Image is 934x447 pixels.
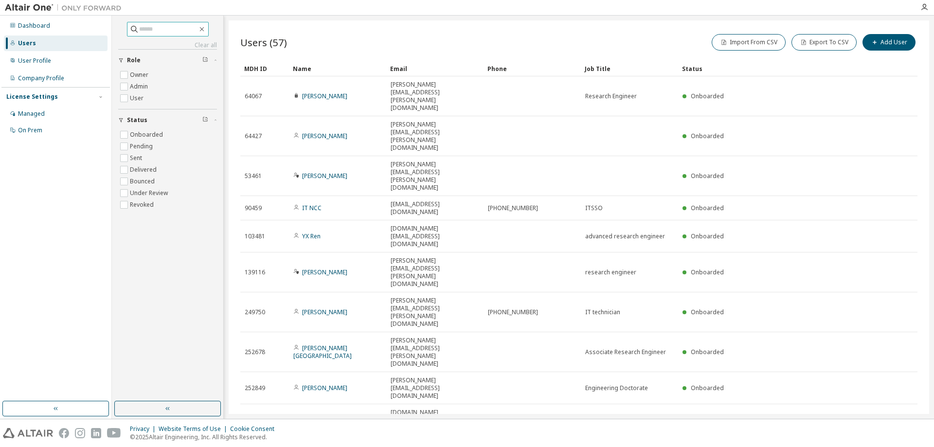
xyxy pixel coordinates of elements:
[130,425,159,433] div: Privacy
[127,56,141,64] span: Role
[691,92,724,100] span: Onboarded
[391,376,479,400] span: [PERSON_NAME][EMAIL_ADDRESS][DOMAIN_NAME]
[585,268,636,276] span: research engineer
[245,204,262,212] span: 90459
[585,308,620,316] span: IT technician
[130,433,280,441] p: © 2025 Altair Engineering, Inc. All Rights Reserved.
[585,384,648,392] span: Engineering Doctorate
[390,61,480,76] div: Email
[245,172,262,180] span: 53461
[130,141,155,152] label: Pending
[712,34,786,51] button: Import From CSV
[245,268,265,276] span: 139116
[245,92,262,100] span: 64067
[130,187,170,199] label: Under Review
[302,204,322,212] a: IT NCC
[302,232,321,240] a: YX Ren
[127,116,147,124] span: Status
[107,428,121,438] img: youtube.svg
[391,81,479,112] span: [PERSON_NAME][EMAIL_ADDRESS][PERSON_NAME][DOMAIN_NAME]
[691,172,724,180] span: Onboarded
[130,152,144,164] label: Sent
[391,257,479,288] span: [PERSON_NAME][EMAIL_ADDRESS][PERSON_NAME][DOMAIN_NAME]
[302,384,347,392] a: [PERSON_NAME]
[391,225,479,248] span: [DOMAIN_NAME][EMAIL_ADDRESS][DOMAIN_NAME]
[691,308,724,316] span: Onboarded
[682,61,867,76] div: Status
[18,74,64,82] div: Company Profile
[6,93,58,101] div: License Settings
[245,132,262,140] span: 64427
[202,116,208,124] span: Clear filter
[391,121,479,152] span: [PERSON_NAME][EMAIL_ADDRESS][PERSON_NAME][DOMAIN_NAME]
[130,69,150,81] label: Owner
[245,308,265,316] span: 249750
[130,92,145,104] label: User
[245,384,265,392] span: 252849
[18,22,50,30] div: Dashboard
[130,199,156,211] label: Revoked
[691,204,724,212] span: Onboarded
[391,200,479,216] span: [EMAIL_ADDRESS][DOMAIN_NAME]
[862,34,916,51] button: Add User
[18,57,51,65] div: User Profile
[59,428,69,438] img: facebook.svg
[130,164,159,176] label: Delivered
[18,39,36,47] div: Users
[118,109,217,131] button: Status
[585,348,666,356] span: Associate Research Engineer
[118,50,217,71] button: Role
[391,161,479,192] span: [PERSON_NAME][EMAIL_ADDRESS][PERSON_NAME][DOMAIN_NAME]
[5,3,126,13] img: Altair One
[91,428,101,438] img: linkedin.svg
[391,337,479,368] span: [PERSON_NAME][EMAIL_ADDRESS][PERSON_NAME][DOMAIN_NAME]
[130,176,157,187] label: Bounced
[130,129,165,141] label: Onboarded
[118,41,217,49] a: Clear all
[245,348,265,356] span: 252678
[18,126,42,134] div: On Prem
[691,232,724,240] span: Onboarded
[230,425,280,433] div: Cookie Consent
[245,232,265,240] span: 103481
[75,428,85,438] img: instagram.svg
[691,348,724,356] span: Onboarded
[302,268,347,276] a: [PERSON_NAME]
[130,81,150,92] label: Admin
[302,308,347,316] a: [PERSON_NAME]
[391,409,479,432] span: [DOMAIN_NAME][EMAIL_ADDRESS][DOMAIN_NAME]
[293,61,382,76] div: Name
[293,344,352,360] a: [PERSON_NAME][GEOGRAPHIC_DATA]
[18,110,45,118] div: Managed
[585,204,603,212] span: ITSSO
[240,36,287,49] span: Users (57)
[487,61,577,76] div: Phone
[585,92,637,100] span: Research Engineer
[302,92,347,100] a: [PERSON_NAME]
[391,297,479,328] span: [PERSON_NAME][EMAIL_ADDRESS][PERSON_NAME][DOMAIN_NAME]
[488,308,538,316] span: [PHONE_NUMBER]
[691,268,724,276] span: Onboarded
[691,384,724,392] span: Onboarded
[159,425,230,433] div: Website Terms of Use
[585,232,665,240] span: advanced research engineer
[585,61,674,76] div: Job Title
[302,132,347,140] a: [PERSON_NAME]
[691,132,724,140] span: Onboarded
[3,428,53,438] img: altair_logo.svg
[791,34,857,51] button: Export To CSV
[488,204,538,212] span: [PHONE_NUMBER]
[202,56,208,64] span: Clear filter
[302,172,347,180] a: [PERSON_NAME]
[244,61,285,76] div: MDH ID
